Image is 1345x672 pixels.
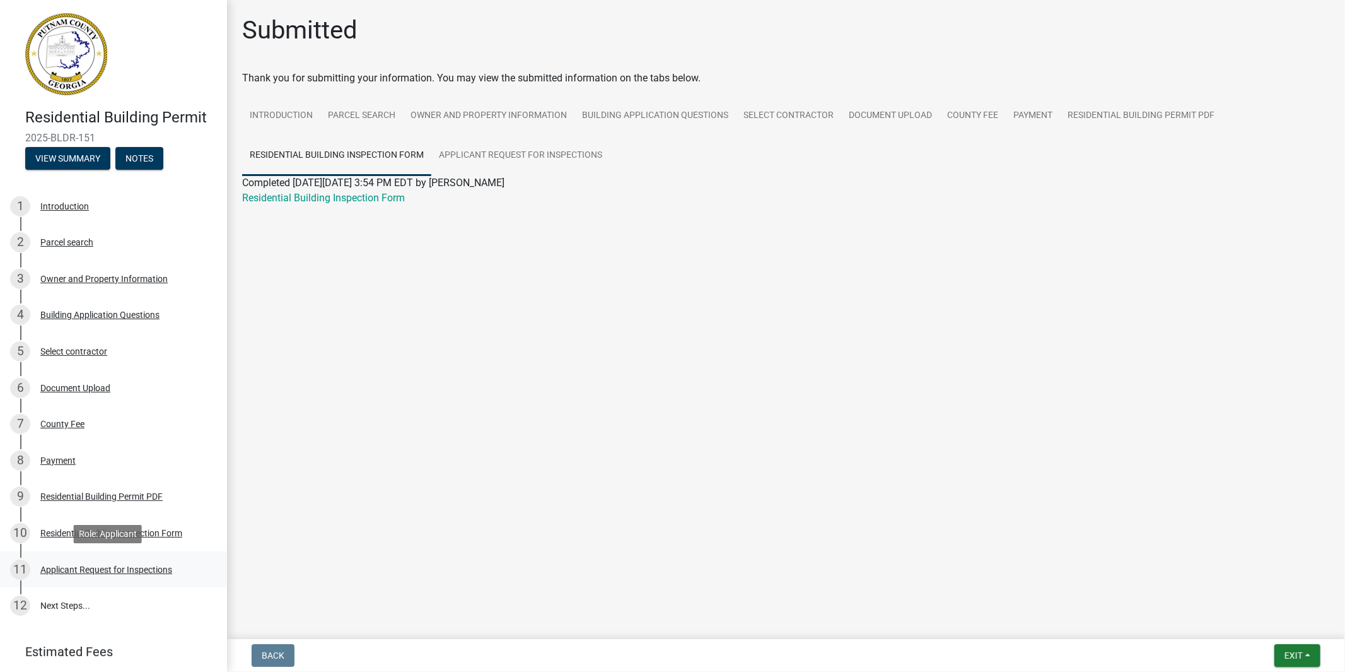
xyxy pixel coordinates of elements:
div: 4 [10,305,30,325]
div: Residential Building Permit PDF [40,492,163,501]
div: Select contractor [40,347,107,356]
button: Exit [1274,644,1320,667]
div: Applicant Request for Inspections [40,565,172,574]
span: Exit [1284,651,1303,661]
a: Parcel search [320,96,403,136]
div: 8 [10,451,30,471]
a: Payment [1006,96,1060,136]
a: Residential Building Inspection Form [242,192,405,204]
div: 7 [10,414,30,434]
span: Completed [DATE][DATE] 3:54 PM EDT by [PERSON_NAME] [242,177,504,189]
button: Back [252,644,294,667]
div: 12 [10,596,30,616]
div: 6 [10,378,30,398]
div: 10 [10,523,30,543]
a: Applicant Request for Inspections [431,136,610,176]
div: Role: Applicant [74,525,142,543]
a: Residential Building Inspection Form [242,136,431,176]
div: Building Application Questions [40,310,160,319]
a: Owner and Property Information [403,96,574,136]
div: 9 [10,486,30,507]
div: 11 [10,560,30,580]
h4: Residential Building Permit [25,109,217,127]
wm-modal-confirm: Notes [115,154,163,164]
div: 1 [10,196,30,216]
div: 2 [10,232,30,252]
div: Introduction [40,202,89,211]
a: Building Application Questions [574,96,736,136]
button: Notes [115,147,163,170]
a: County Fee [940,96,1006,136]
img: Putnam County, Georgia [25,13,107,95]
div: 3 [10,269,30,289]
div: Document Upload [40,384,110,392]
wm-modal-confirm: Summary [25,154,110,164]
a: Estimated Fees [10,639,207,664]
div: Parcel search [40,238,93,247]
div: Owner and Property Information [40,274,168,283]
div: Residential Building Inspection Form [40,529,182,538]
span: 2025-BLDR-151 [25,132,202,144]
a: Residential Building Permit PDF [1060,96,1222,136]
a: Select contractor [736,96,841,136]
span: Back [262,651,284,661]
div: 5 [10,341,30,362]
div: County Fee [40,420,84,428]
button: View Summary [25,147,110,170]
div: Thank you for submitting your information. You may view the submitted information on the tabs below. [242,71,1330,86]
a: Introduction [242,96,320,136]
a: Document Upload [841,96,940,136]
div: Payment [40,456,76,465]
h1: Submitted [242,15,358,45]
